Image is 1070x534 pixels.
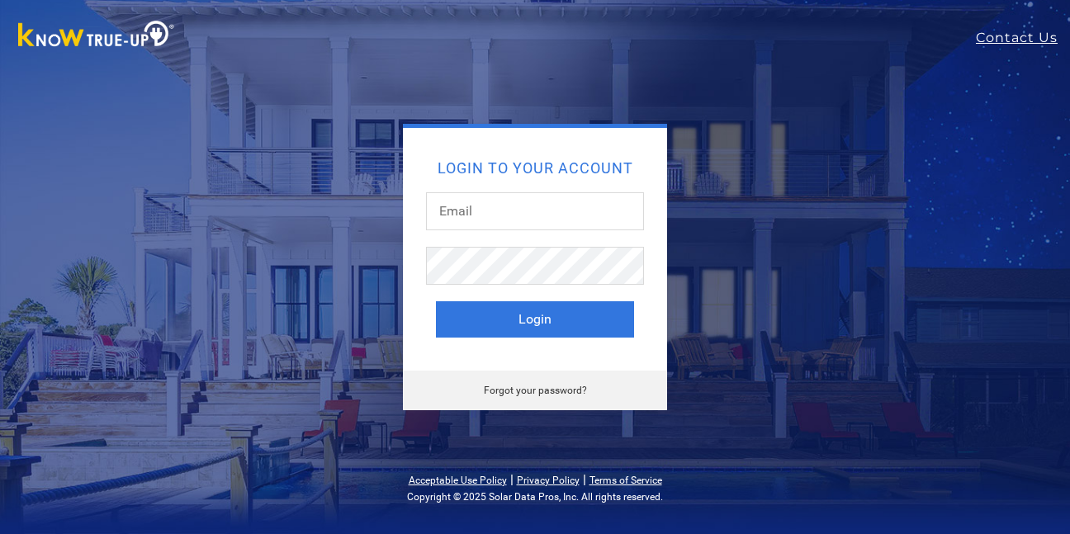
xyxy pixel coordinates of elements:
[426,192,644,230] input: Email
[10,17,183,54] img: Know True-Up
[589,475,662,486] a: Terms of Service
[583,471,586,487] span: |
[409,475,507,486] a: Acceptable Use Policy
[436,301,634,338] button: Login
[484,385,587,396] a: Forgot your password?
[517,475,580,486] a: Privacy Policy
[510,471,514,487] span: |
[976,28,1070,48] a: Contact Us
[436,161,634,176] h2: Login to your account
